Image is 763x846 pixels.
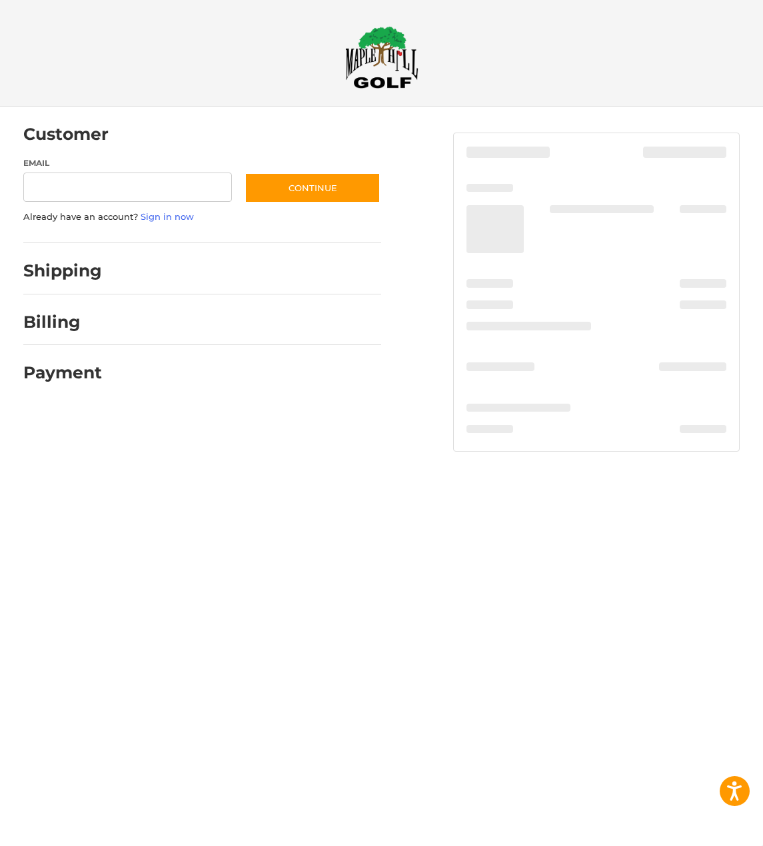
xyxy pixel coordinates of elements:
label: Email [23,157,232,169]
img: Maple Hill Golf [345,26,418,89]
a: Sign in now [141,211,194,222]
h2: Shipping [23,260,102,281]
h2: Billing [23,312,101,332]
button: Continue [245,173,381,203]
h2: Customer [23,124,109,145]
h2: Payment [23,362,102,383]
p: Already have an account? [23,211,381,224]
